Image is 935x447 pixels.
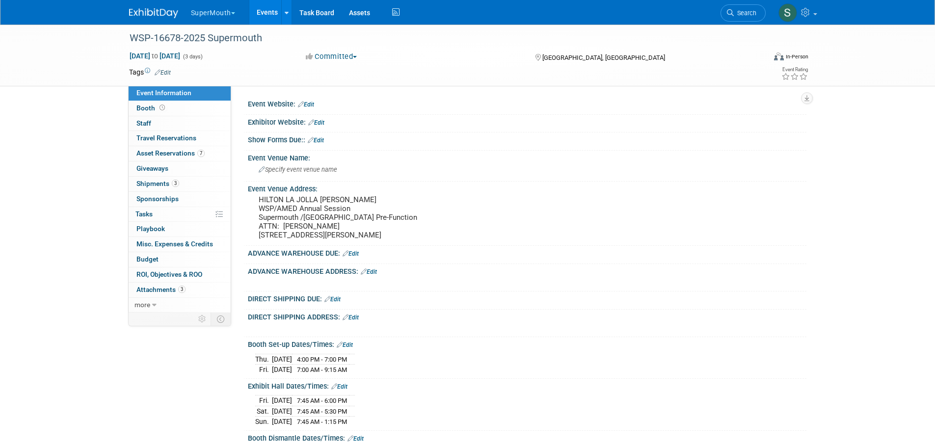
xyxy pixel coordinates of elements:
[126,29,751,47] div: WSP-16678-2025 Supermouth
[361,268,377,275] a: Edit
[255,406,272,417] td: Sat.
[337,342,353,348] a: Edit
[129,116,231,131] a: Staff
[136,149,205,157] span: Asset Reservations
[272,417,292,427] td: [DATE]
[129,237,231,252] a: Misc. Expenses & Credits
[129,52,181,60] span: [DATE] [DATE]
[129,222,231,237] a: Playbook
[136,270,202,278] span: ROI, Objectives & ROO
[308,137,324,144] a: Edit
[136,134,196,142] span: Travel Reservations
[129,101,231,116] a: Booth
[172,180,179,187] span: 3
[255,395,272,406] td: Fri.
[248,132,806,145] div: Show Forms Due::
[158,104,167,111] span: Booth not reserved yet
[248,182,806,194] div: Event Venue Address:
[542,54,665,61] span: [GEOGRAPHIC_DATA], [GEOGRAPHIC_DATA]
[734,9,756,17] span: Search
[272,365,292,375] td: [DATE]
[129,8,178,18] img: ExhibitDay
[248,431,806,444] div: Booth Dismantle Dates/Times:
[136,255,159,263] span: Budget
[136,286,186,293] span: Attachments
[781,67,808,72] div: Event Rating
[721,4,766,22] a: Search
[255,417,272,427] td: Sun.
[248,97,806,109] div: Event Website:
[347,435,364,442] a: Edit
[129,161,231,176] a: Giveaways
[272,395,292,406] td: [DATE]
[178,286,186,293] span: 3
[248,310,806,322] div: DIRECT SHIPPING ADDRESS:
[248,246,806,259] div: ADVANCE WAREHOUSE DUE:
[136,104,167,112] span: Booth
[259,195,470,239] pre: HILTON LA JOLLA [PERSON_NAME] WSP/AMED Annual Session Supermouth /[GEOGRAPHIC_DATA] Pre-Function ...
[272,354,292,365] td: [DATE]
[211,313,231,325] td: Toggle Event Tabs
[129,67,171,77] td: Tags
[297,397,347,404] span: 7:45 AM - 6:00 PM
[136,240,213,248] span: Misc. Expenses & Credits
[150,52,160,60] span: to
[129,267,231,282] a: ROI, Objectives & ROO
[182,53,203,60] span: (3 days)
[248,115,806,128] div: Exhibitor Website:
[136,180,179,187] span: Shipments
[155,69,171,76] a: Edit
[272,406,292,417] td: [DATE]
[259,166,337,173] span: Specify event venue name
[129,283,231,297] a: Attachments3
[297,408,347,415] span: 7:45 AM - 5:30 PM
[129,86,231,101] a: Event Information
[194,313,211,325] td: Personalize Event Tab Strip
[297,356,347,363] span: 4:00 PM - 7:00 PM
[774,53,784,60] img: Format-Inperson.png
[785,53,808,60] div: In-Person
[248,337,806,350] div: Booth Set-up Dates/Times:
[129,298,231,313] a: more
[297,366,347,373] span: 7:00 AM - 9:15 AM
[134,301,150,309] span: more
[197,150,205,157] span: 7
[136,164,168,172] span: Giveaways
[135,210,153,218] span: Tasks
[129,146,231,161] a: Asset Reservations7
[308,119,324,126] a: Edit
[136,119,151,127] span: Staff
[343,250,359,257] a: Edit
[302,52,361,62] button: Committed
[248,264,806,277] div: ADVANCE WAREHOUSE ADDRESS:
[255,365,272,375] td: Fri.
[129,192,231,207] a: Sponsorships
[129,131,231,146] a: Travel Reservations
[248,291,806,304] div: DIRECT SHIPPING DUE:
[248,379,806,392] div: Exhibit Hall Dates/Times:
[298,101,314,108] a: Edit
[136,89,191,97] span: Event Information
[708,51,809,66] div: Event Format
[136,195,179,203] span: Sponsorships
[248,151,806,163] div: Event Venue Name:
[136,225,165,233] span: Playbook
[331,383,347,390] a: Edit
[255,354,272,365] td: Thu.
[297,418,347,425] span: 7:45 AM - 1:15 PM
[129,252,231,267] a: Budget
[324,296,341,303] a: Edit
[778,3,797,22] img: Samantha Meyers
[129,177,231,191] a: Shipments3
[343,314,359,321] a: Edit
[129,207,231,222] a: Tasks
